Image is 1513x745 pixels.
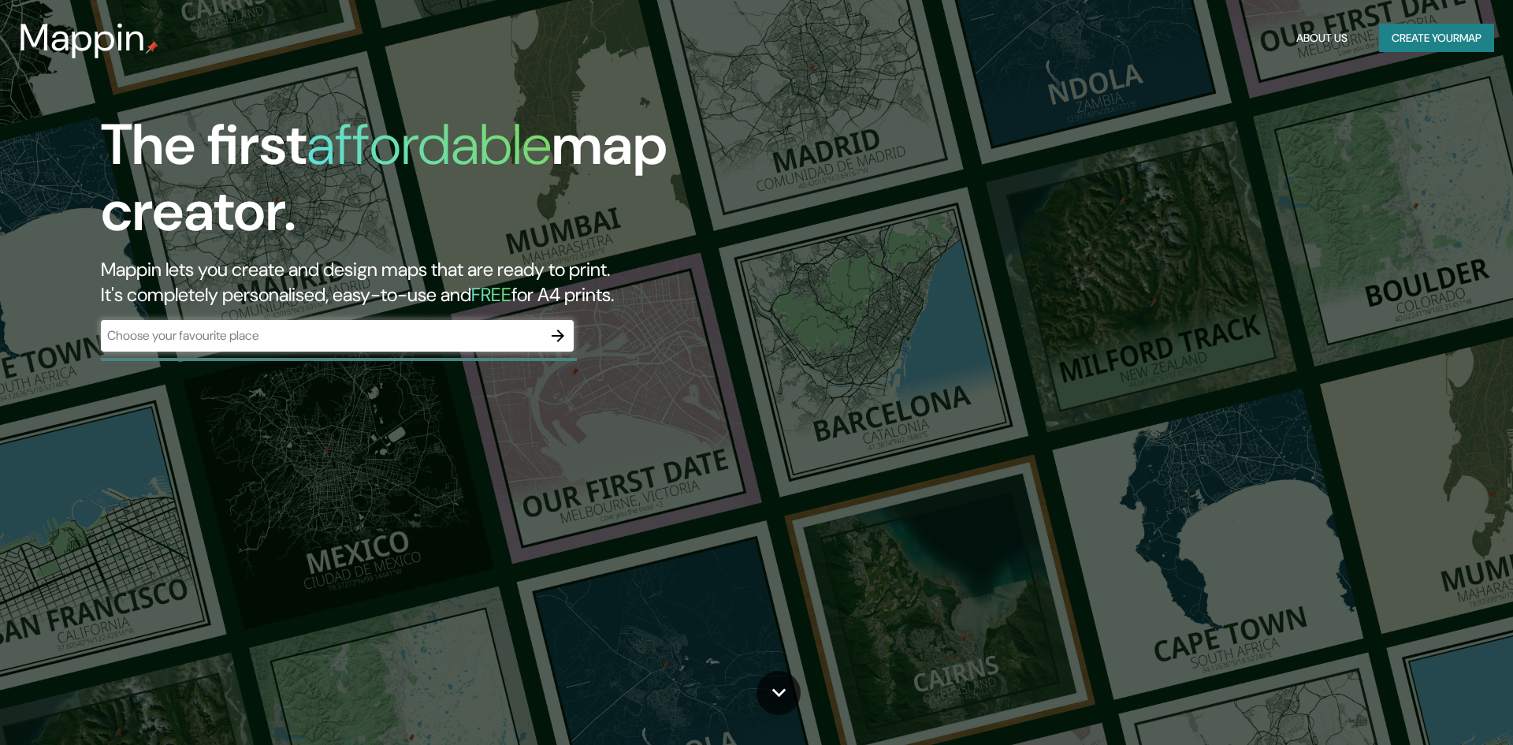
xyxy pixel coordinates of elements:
[307,108,552,181] h1: affordable
[1379,24,1494,53] button: Create yourmap
[471,282,511,307] h5: FREE
[101,326,542,345] input: Choose your favourite place
[101,257,857,307] h2: Mappin lets you create and design maps that are ready to print. It's completely personalised, eas...
[1290,24,1354,53] button: About Us
[19,16,146,60] h3: Mappin
[101,112,857,257] h1: The first map creator.
[146,41,158,54] img: mappin-pin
